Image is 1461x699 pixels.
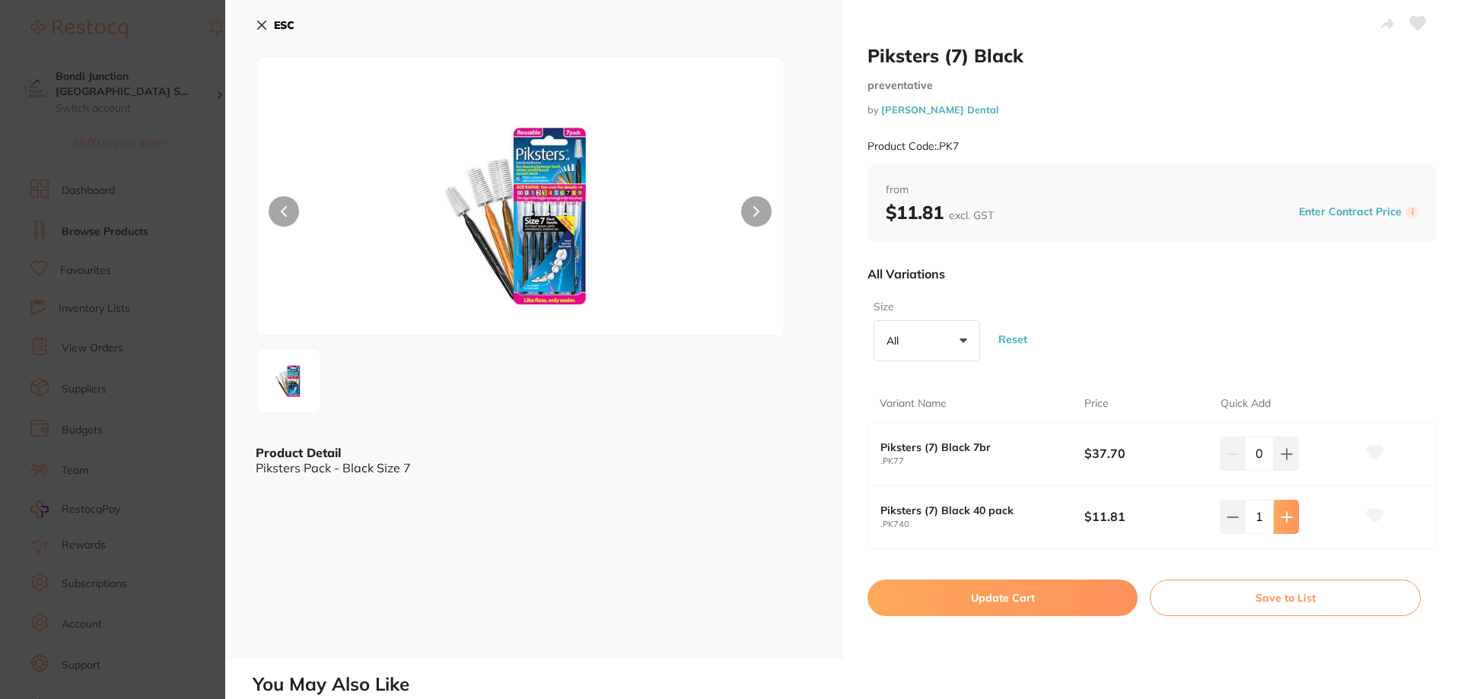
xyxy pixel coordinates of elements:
[874,300,976,315] label: Size
[256,12,294,38] button: ESC
[261,354,316,408] img: LWpwZw
[1221,396,1271,411] p: Quick Add
[867,104,1437,116] small: by
[880,456,1084,466] small: .PK77
[1084,445,1207,462] b: $37.70
[881,103,998,116] a: [PERSON_NAME] Dental
[880,504,1064,516] b: Piksters (7) Black 40 pack
[874,320,980,361] button: All
[1150,580,1421,616] button: Save to List
[1294,205,1406,219] button: Enter Contract Price
[867,79,1437,92] small: preventative
[867,266,945,281] p: All Variations
[362,95,679,335] img: LWpwZw
[1084,396,1109,411] p: Price
[867,44,1437,67] h2: Piksters (7) Black
[867,140,959,153] small: Product Code: .PK7
[274,18,294,32] b: ESC
[1084,508,1207,525] b: $11.81
[253,674,1455,695] h2: You May Also Like
[880,441,1064,453] b: Piksters (7) Black 7br
[880,519,1084,529] small: .PK740
[867,580,1138,616] button: Update Cart
[256,461,813,475] div: Piksters Pack - Black Size 7
[994,312,1032,367] button: Reset
[1406,206,1418,218] label: i
[880,396,947,411] p: Variant Name
[886,201,994,224] b: $11.81
[886,334,905,348] p: All
[886,183,1418,198] span: from
[256,445,341,460] b: Product Detail
[949,208,994,222] span: excl. GST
